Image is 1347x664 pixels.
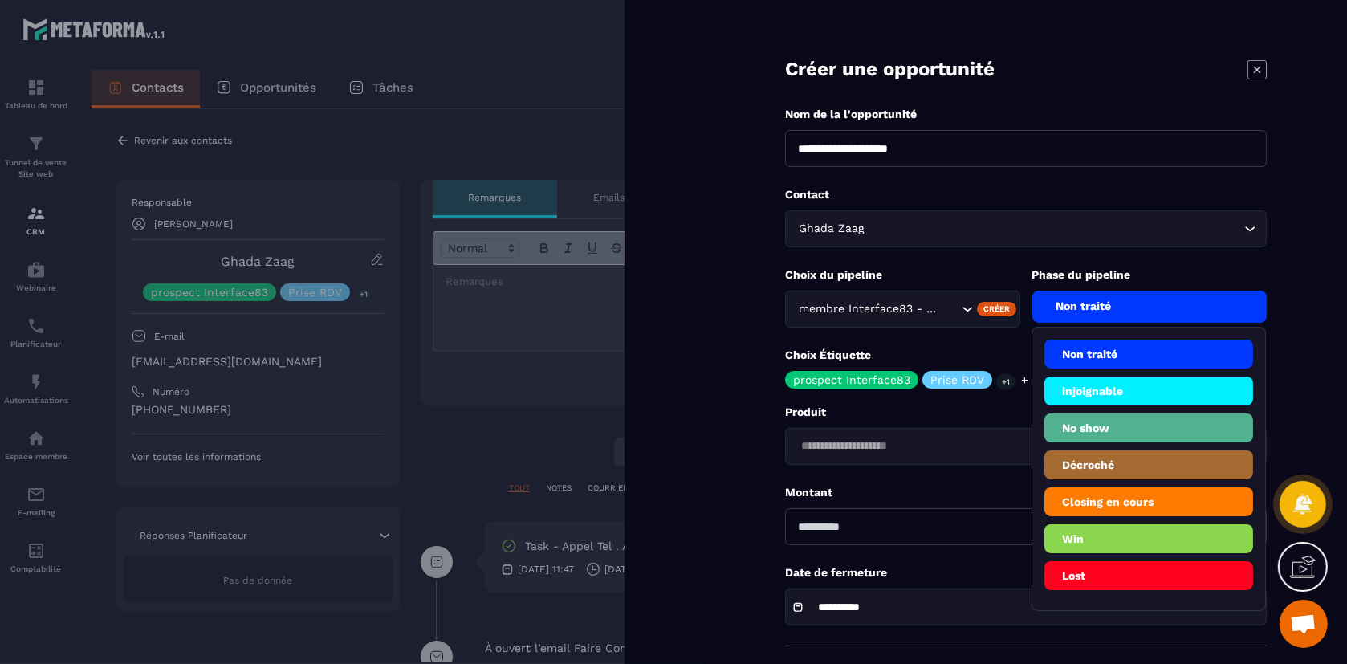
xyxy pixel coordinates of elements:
[796,220,868,238] span: Ghada Zaag
[796,438,1240,455] input: Search for option
[785,485,1267,500] p: Montant
[942,300,958,318] input: Search for option
[785,210,1267,247] div: Search for option
[977,302,1016,316] div: Créer
[785,291,1020,328] div: Search for option
[796,300,942,318] span: membre Interface83 - 1227€ - 887€
[996,373,1015,390] p: +1
[785,428,1267,465] div: Search for option
[785,405,1267,420] p: Produit
[785,56,995,83] p: Créer une opportunité
[785,107,1267,122] p: Nom de la l'opportunité
[793,374,910,385] p: prospect Interface83
[785,565,1267,580] p: Date de fermeture
[785,348,1267,363] p: Choix Étiquette
[785,187,1267,202] p: Contact
[930,374,984,385] p: Prise RDV
[1280,600,1328,648] div: Ouvrir le chat
[1032,267,1268,283] p: Phase du pipeline
[868,220,1240,238] input: Search for option
[785,267,1020,283] p: Choix du pipeline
